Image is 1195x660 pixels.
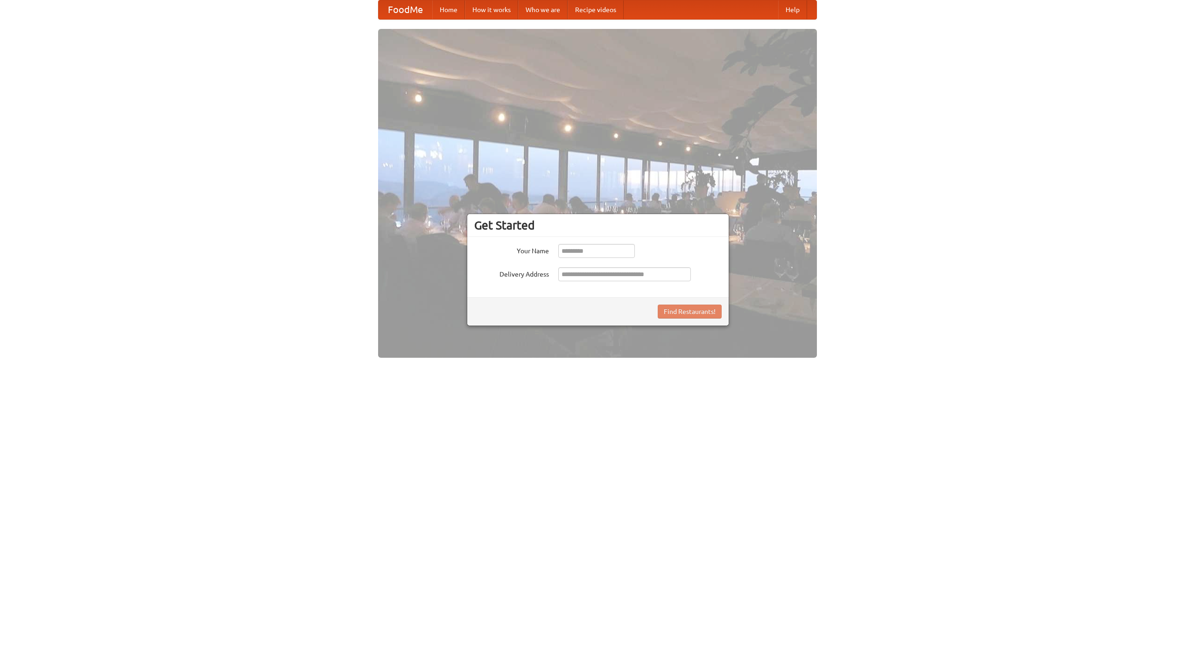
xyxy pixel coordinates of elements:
a: Help [778,0,807,19]
a: Recipe videos [568,0,624,19]
a: Who we are [518,0,568,19]
h3: Get Started [474,218,722,232]
label: Your Name [474,244,549,256]
label: Delivery Address [474,267,549,279]
button: Find Restaurants! [658,305,722,319]
a: FoodMe [379,0,432,19]
a: How it works [465,0,518,19]
a: Home [432,0,465,19]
